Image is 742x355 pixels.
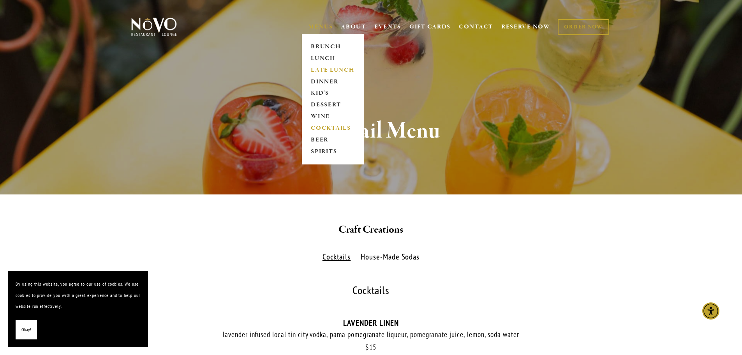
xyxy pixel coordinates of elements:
[409,19,451,34] a: GIFT CARDS
[130,330,613,339] div: lavender infused local tin city vodka, pama pomegranate liqueur, pomegranate juice, lemon, soda w...
[16,279,140,312] p: By using this website, you agree to our use of cookies. We use cookies to provide you with a grea...
[318,251,354,263] label: Cocktails
[501,19,550,34] a: RESERVE NOW
[144,222,598,238] h2: Craft Creations
[341,23,366,31] a: ABOUT
[558,19,609,35] a: ORDER NOW
[144,118,598,144] h1: Cocktail Menu
[130,318,613,328] div: LAVENDER LINEN
[308,134,357,146] a: BEER
[308,111,357,123] a: WINE
[308,146,357,158] a: SPIRITS
[308,99,357,111] a: DESSERT
[308,23,333,31] a: MENUS
[16,320,37,340] button: Okay!
[8,271,148,347] section: Cookie banner
[308,41,357,53] a: BRUNCH
[374,23,401,31] a: EVENTS
[130,17,178,37] img: Novo Restaurant &amp; Lounge
[308,64,357,76] a: LATE LUNCH
[130,285,613,296] div: Cocktails
[459,19,493,34] a: CONTACT
[130,343,613,352] div: 15
[308,88,357,99] a: KID'S
[308,76,357,88] a: DINNER
[21,324,31,336] span: Okay!
[702,302,719,320] div: Accessibility Menu
[308,123,357,134] a: COCKTAILS
[357,251,424,263] label: House-Made Sodas
[308,53,357,64] a: LUNCH
[365,343,369,352] span: $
